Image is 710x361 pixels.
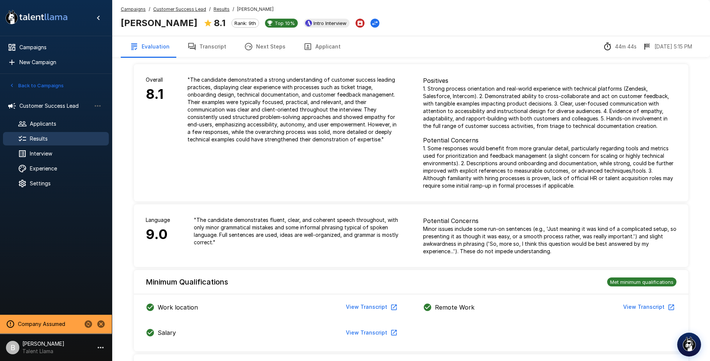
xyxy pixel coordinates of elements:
p: 44m 44s [615,43,637,50]
p: Language [146,216,170,224]
p: Work location [158,303,198,312]
span: [PERSON_NAME] [237,6,274,13]
img: logo_glasses@2x.png [682,336,697,351]
b: [PERSON_NAME] [121,18,198,28]
img: ashbyhq_logo.jpeg [305,20,312,26]
button: View Transcript [343,326,399,340]
span: Intro Interview [310,20,350,26]
button: Applicant [294,36,350,57]
h6: 8.1 [146,84,164,105]
p: " The candidate demonstrates fluent, clear, and coherent speech throughout, with only minor gramm... [194,216,399,246]
div: The time between starting and completing the interview [603,42,637,51]
span: / [233,6,234,13]
b: 8.1 [214,18,225,28]
u: Campaigns [121,6,146,12]
h6: Minimum Qualifications [146,276,228,288]
p: Remote Work [435,303,474,312]
p: 1. Some responses would benefit from more granular detail, particularly regarding tools and metri... [423,145,676,189]
span: / [149,6,150,13]
span: Rank: 9th [232,20,259,26]
button: Change Stage [370,19,379,28]
u: Customer Success Lead [153,6,206,12]
p: Potential Concerns [423,136,676,145]
button: Next Steps [235,36,294,57]
span: / [209,6,211,13]
div: View profile in Ashby [304,19,350,28]
button: View Transcript [343,300,399,314]
p: Salary [158,328,176,337]
p: Overall [146,76,164,84]
button: View Transcript [620,300,676,314]
p: [DATE] 5:15 PM [654,43,692,50]
button: Archive Applicant [356,19,365,28]
span: Met minimum qualifications [607,279,676,285]
p: 1. Strong process orientation and real-world experience with technical platforms (Zendesk, Salesf... [423,85,676,130]
p: Positives [423,76,676,85]
p: Potential Concerns [423,216,676,225]
div: The date and time when the interview was completed [643,42,692,51]
p: Minor issues include some run-on sentences (e.g., 'Just meaning it was kind of a complicated setu... [423,225,676,255]
span: Top 10% [272,20,298,26]
h6: 9.0 [146,224,170,245]
button: Evaluation [121,36,179,57]
u: Results [214,6,230,12]
button: Transcript [179,36,235,57]
p: " The candidate demonstrated a strong understanding of customer success leading practices, displa... [187,76,399,143]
